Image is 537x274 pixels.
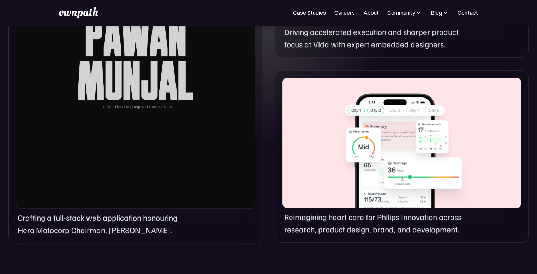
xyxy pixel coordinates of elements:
p: Driving accelerated execution and sharper product focus at Vida with expert embedded designers. [284,26,469,50]
a: Contact [458,8,478,17]
p: Crafting a full-stack web application honouring Hero Motocorp Chairman, [PERSON_NAME]. [18,212,189,236]
a: About [363,8,379,17]
div: Community [387,8,415,17]
a: Case Studies [293,8,326,17]
div: Community [387,8,422,17]
p: Reimagining heart care for Philips Innovation across research, product design, brand, and develop... [284,211,469,235]
div: Blog [431,8,449,17]
a: Careers [334,8,355,17]
div: Blog [431,8,442,17]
